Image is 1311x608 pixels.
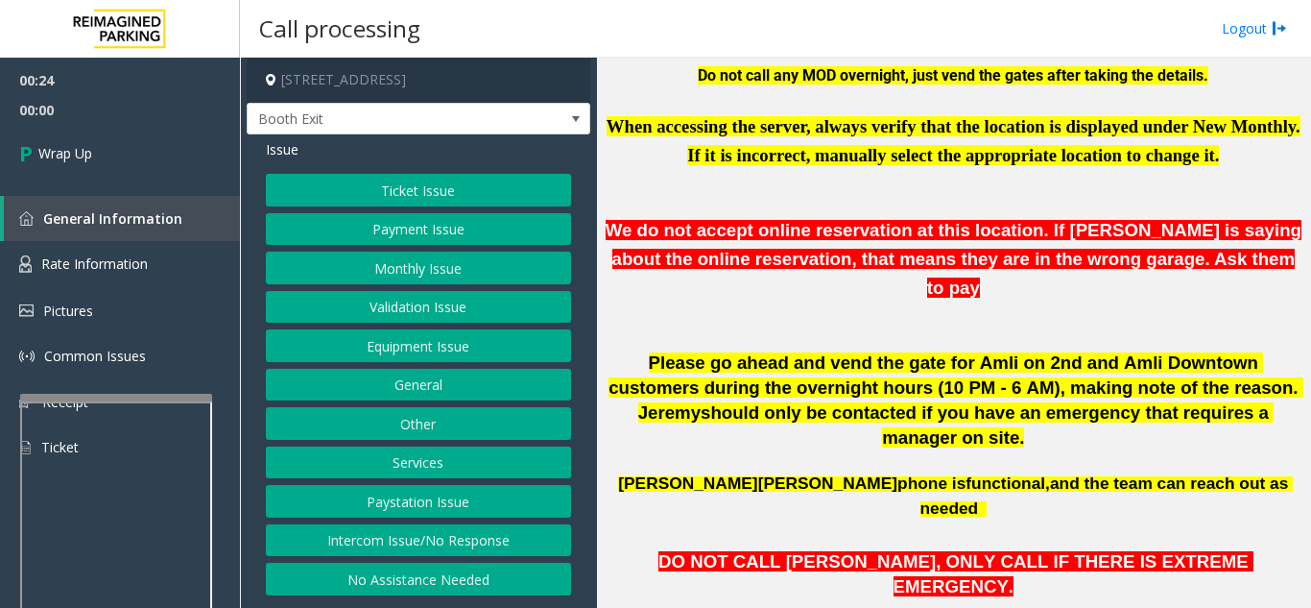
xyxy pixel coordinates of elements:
button: Equipment Issue [266,329,571,362]
span: Rate Information [41,255,148,273]
img: logout [1272,18,1287,38]
span: [PERSON_NAME] [758,474,897,493]
span: . [1019,427,1024,448]
a: Logout [1222,18,1287,38]
span: should only be contacted if you have an emergency that requires a manager on site [701,402,1274,448]
button: Other [266,407,571,440]
span: Booth Exit [248,104,521,134]
button: Ticket Issue [266,174,571,207]
img: 'icon' [19,304,34,317]
span: Receipt [42,393,88,411]
button: General [266,369,571,401]
span: eremy [648,402,701,423]
span: phone is [897,474,965,493]
span: General Information [43,209,182,228]
span: Wrap Up [38,143,92,163]
button: Monthly Issue [266,252,571,284]
span: Please go ahead and vend the gate for Amli on 2nd and Amli Downtown customers during the overnigh... [608,353,1303,423]
img: 'icon' [19,255,32,273]
span: [PERSON_NAME] [618,474,757,493]
img: 'icon' [19,439,32,456]
span: Pictures [43,302,93,320]
span: Do not call any MOD overnight, just vend the gates after taking the details. [698,66,1208,85]
span: Issue [266,139,298,159]
span: and the team can reach out as needed [920,474,1294,518]
button: No Assistance Needed [266,563,571,596]
span: Common Issues [44,347,146,365]
button: Validation Issue [266,291,571,324]
a: General Information [4,196,240,241]
h3: Call processing [250,5,430,52]
img: 'icon' [19,349,35,364]
span: functional, [965,474,1050,493]
button: Services [266,447,571,479]
img: 'icon' [19,396,33,408]
img: 'icon' [19,211,34,226]
span: DO NOT CALL [PERSON_NAME], ONLY CALL IF THERE IS EXTREME EMERGENCY. [658,551,1253,596]
h4: [STREET_ADDRESS] [247,58,590,103]
span: When accessing the server, always verify that the location is displayed under New Monthly. If it ... [607,116,1300,165]
button: Paystation Issue [266,485,571,518]
span: We do not accept online reservation at this location. If [PERSON_NAME] is saying about the online... [606,220,1301,298]
button: Intercom Issue/No Response [266,524,571,557]
button: Payment Issue [266,213,571,246]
